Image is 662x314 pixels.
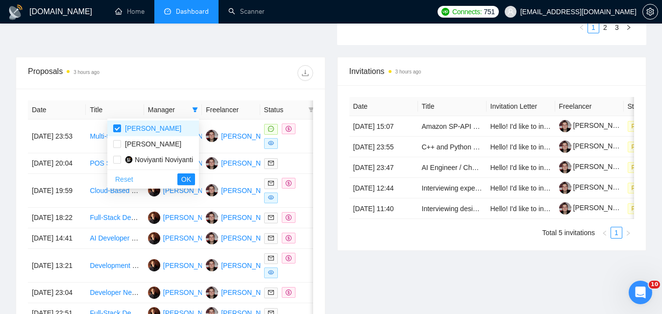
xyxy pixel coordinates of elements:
span: Pending [628,142,657,152]
a: Multi-tenant System design [90,132,172,140]
img: YS [206,184,218,196]
a: [PERSON_NAME] [559,204,630,212]
span: [PERSON_NAME] [125,124,181,132]
span: download [298,69,313,77]
span: user [507,8,514,15]
a: AS[PERSON_NAME] [148,213,220,221]
div: [PERSON_NAME] [163,287,220,298]
li: Next Page [623,22,635,33]
span: mail [268,215,274,220]
img: AS [148,212,160,224]
a: AS[PERSON_NAME] [148,234,220,242]
span: dollar [286,180,292,186]
button: right [622,227,634,239]
span: dollar [286,215,292,220]
th: Freelancer [202,100,260,120]
img: c1bYBLFISfW-KFu5YnXsqDxdnhJyhFG7WZWQjmw4vq0-YF4TwjoJdqRJKIWeWIjxa9 [559,141,571,153]
a: YS[PERSON_NAME] [206,288,277,296]
button: OK [177,173,195,185]
img: c1bYBLFISfW-KFu5YnXsqDxdnhJyhFG7WZWQjmw4vq0-YF4TwjoJdqRJKIWeWIjxa9 [559,161,571,173]
span: eye [268,140,274,146]
a: YS[PERSON_NAME] [206,186,277,194]
a: Pending [628,163,661,171]
a: Pending [628,122,661,130]
td: [DATE] 11:40 [349,198,418,219]
td: [DATE] 23:47 [349,157,418,178]
time: 3 hours ago [74,70,99,75]
a: 1 [611,227,622,238]
td: [DATE] 15:07 [349,116,418,137]
a: POS System Development [90,159,172,167]
th: Date [28,100,86,120]
a: YS[PERSON_NAME] [206,261,277,269]
td: AI Developer Needed for Innovative Project [86,228,144,249]
span: filter [306,102,316,117]
a: Cloud-Based Construction Estimating Application with AI Features [90,187,290,194]
span: Noviyanti Noviyanti [135,156,193,164]
a: searchScanner [228,7,265,16]
td: [DATE] 18:22 [28,208,86,228]
span: left [602,230,608,236]
img: logo [8,4,24,20]
span: Invitations [349,65,635,77]
a: Developer Needed for Arabic Kids’ Stories Mobile App [90,289,253,296]
span: mail [268,255,274,261]
div: [PERSON_NAME] [163,212,220,223]
button: download [297,65,313,81]
span: filter [308,107,314,113]
span: eye [268,194,274,200]
a: Full-Stack Developer for Custom CRM Platform [90,214,234,221]
span: dashboard [164,8,171,15]
a: 1 [588,22,599,33]
span: message [268,126,274,132]
span: left [579,24,585,30]
span: setting [643,8,658,16]
a: [PERSON_NAME] [559,142,630,150]
span: Connects: [452,6,482,17]
td: Interviewing experts for our business success platform [418,178,487,198]
li: Next Page [622,227,634,239]
a: Pending [628,184,661,192]
td: [DATE] 23:04 [28,283,86,303]
td: [DATE] 13:21 [28,249,86,283]
td: AI Engineer / Chatbot Consultant for Abacus.AI Integration (Municipality Website Project) [418,157,487,178]
div: [PERSON_NAME] [221,158,277,169]
div: [PERSON_NAME] [221,233,277,243]
div: [PERSON_NAME] [221,212,277,223]
td: [DATE] 20:04 [28,153,86,174]
span: 10 [649,281,660,289]
a: YS[PERSON_NAME] [206,213,277,221]
a: Interviewing experts for our business success platform [422,184,587,192]
td: [DATE] 14:41 [28,228,86,249]
td: Developer Needed for Arabic Kids’ Stories Mobile App [86,283,144,303]
span: mail [268,235,274,241]
span: filter [192,107,198,113]
span: Reset [115,174,133,185]
td: Full-Stack Developer for Custom CRM Platform [86,208,144,228]
div: Proposals [28,65,171,81]
img: AS [148,232,160,244]
a: YS[PERSON_NAME] [206,159,277,167]
td: [DATE] 23:55 [349,137,418,157]
div: [PERSON_NAME] [221,287,277,298]
button: right [623,22,635,33]
img: AS [148,287,160,299]
a: AS[PERSON_NAME] [148,261,220,269]
a: setting [642,8,658,16]
div: [PERSON_NAME] [163,260,220,271]
a: Pending [628,143,661,150]
a: [PERSON_NAME] [559,163,630,170]
img: 0HZm5+FzCBguwLTpFOMAAAAASUVORK5CYII= [125,156,133,164]
div: [PERSON_NAME] [163,233,220,243]
a: Pending [628,204,661,212]
a: [PERSON_NAME] [559,183,630,191]
span: right [626,24,632,30]
img: upwork-logo.png [441,8,449,16]
span: Pending [628,162,657,173]
span: eye [268,269,274,275]
li: 1 [588,22,599,33]
img: c1bYBLFISfW-KFu5YnXsqDxdnhJyhFG7WZWQjmw4vq0-YF4TwjoJdqRJKIWeWIjxa9 [559,202,571,215]
th: Manager [144,100,202,120]
li: Total 5 invitations [542,227,595,239]
a: C++ and Python Software Engineer Needed for Project [422,143,589,151]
